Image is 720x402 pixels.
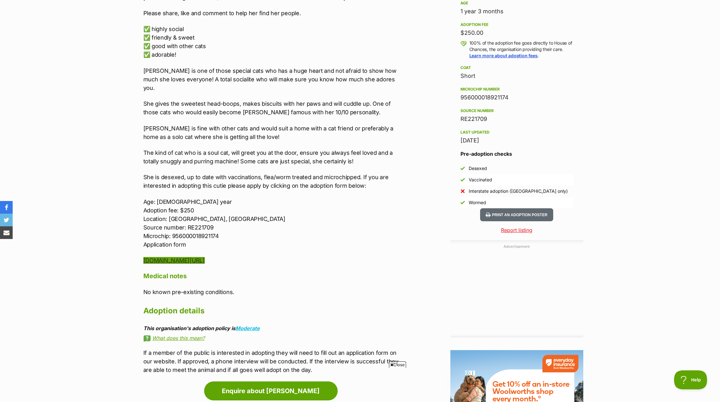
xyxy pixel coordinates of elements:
[674,370,707,389] iframe: Help Scout Beacon - Open
[460,200,465,205] img: Yes
[469,199,486,206] div: Wormed
[143,325,405,331] div: This organisation's adoption policy is
[460,189,465,193] img: No
[460,87,573,92] div: Microchip number
[389,361,406,368] span: Close
[469,177,492,183] div: Vaccinated
[460,65,573,70] div: Coat
[460,166,465,171] img: Yes
[460,7,573,16] div: 1 year 3 months
[143,148,405,166] p: The kind of cat who is a soul cat, will greet you at the door, ensure you always feel loved and a...
[143,124,405,141] p: [PERSON_NAME] is fine with other cats and would suit a home with a cat friend or preferably a hom...
[460,115,573,123] div: RE221709
[460,178,465,182] img: Yes
[460,1,573,6] div: Age
[480,208,553,221] button: Print an adoption poster
[143,349,405,374] p: If a member of the public is interested in adopting they will need to fill out an application for...
[460,130,573,135] div: Last updated
[204,381,338,400] a: Enquire about [PERSON_NAME]
[460,28,573,37] div: $250.00
[143,198,405,249] p: Age: [DEMOGRAPHIC_DATA] year Adoption fee: $250 Location: [GEOGRAPHIC_DATA], [GEOGRAPHIC_DATA] So...
[460,93,573,102] div: 956000018921174
[469,252,564,331] iframe: Advertisement
[143,304,405,318] h2: Adoption details
[143,272,405,280] h4: Medical notes
[143,99,405,116] p: She gives the sweetest head-boops, makes biscuits with her paws and will cuddle up. One of those ...
[460,72,573,80] div: Short
[469,165,487,172] div: Desexed
[460,136,573,145] div: [DATE]
[460,22,573,27] div: Adoption fee
[143,335,405,341] a: What does this mean?
[469,40,573,59] p: 100% of the adoption fee goes directly to House of Chances, the organisation providing their care. .
[235,325,260,331] a: Moderate
[450,226,583,234] a: Report listing
[469,188,568,194] div: Interstate adoption ([GEOGRAPHIC_DATA] only)
[143,288,405,296] p: No known pre-existing conditions.
[143,173,405,190] p: She is desexed, up to date with vaccinations, flea/worm treated and microchipped. If you are inte...
[143,257,205,264] a: [DOMAIN_NAME][URL]
[143,25,405,59] p: ✅ highly social ✅ friendly & sweet ✅ good with other cats ✅ adorable!
[450,240,583,337] div: Advertisement
[460,150,573,158] h3: Pre-adoption checks
[245,370,475,399] iframe: Advertisement
[143,9,405,17] p: Please share, like and comment to help her find her people.
[143,66,405,92] p: [PERSON_NAME] is one of those special cats who has a huge heart and not afraid to show how much s...
[460,108,573,113] div: Source number
[469,53,538,58] a: Learn more about adoption fees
